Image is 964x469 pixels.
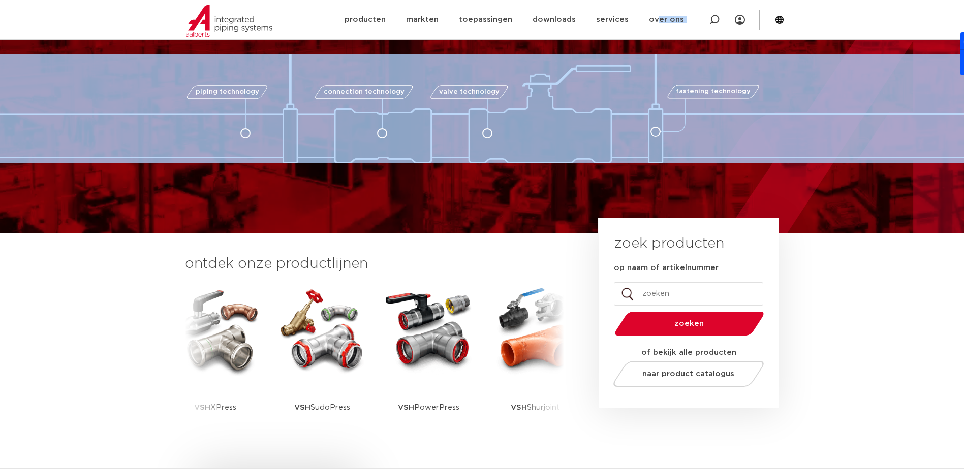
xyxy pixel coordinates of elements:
strong: of bekijk alle producten [641,349,736,356]
a: naar product catalogus [610,361,766,387]
span: zoeken [641,320,738,327]
a: VSHSudoPress [276,284,368,439]
h3: ontdek onze productlijnen [185,254,564,274]
p: Shurjoint [511,376,560,439]
p: SudoPress [294,376,350,439]
h3: zoek producten [614,233,724,254]
p: PowerPress [398,376,459,439]
span: piping technology [196,89,259,95]
p: XPress [194,376,236,439]
span: fastening technology [676,89,751,95]
strong: VSH [294,404,310,411]
span: connection technology [323,89,404,95]
input: zoeken [614,282,763,306]
label: op naam of artikelnummer [614,263,719,273]
a: VSHPowerPress [383,284,475,439]
strong: VSH [511,404,527,411]
button: zoeken [610,311,768,337]
span: naar product catalogus [642,370,734,378]
a: VSHShurjoint [490,284,581,439]
a: VSHXPress [170,284,261,439]
strong: VSH [194,404,210,411]
strong: VSH [398,404,414,411]
span: valve technology [439,89,500,95]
